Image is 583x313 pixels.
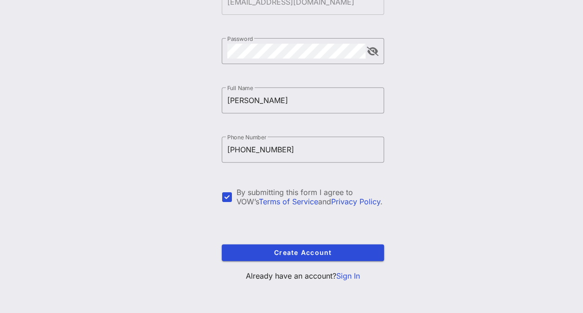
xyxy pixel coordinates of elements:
[237,188,384,206] div: By submitting this form I agree to VOW’s and .
[222,244,384,261] button: Create Account
[229,248,377,256] span: Create Account
[367,47,378,56] button: append icon
[336,271,360,280] a: Sign In
[331,197,380,206] a: Privacy Policy
[222,270,384,281] p: Already have an account?
[259,197,318,206] a: Terms of Service
[227,85,253,91] label: Full Name
[227,134,266,141] label: Phone Number
[227,35,253,42] label: Password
